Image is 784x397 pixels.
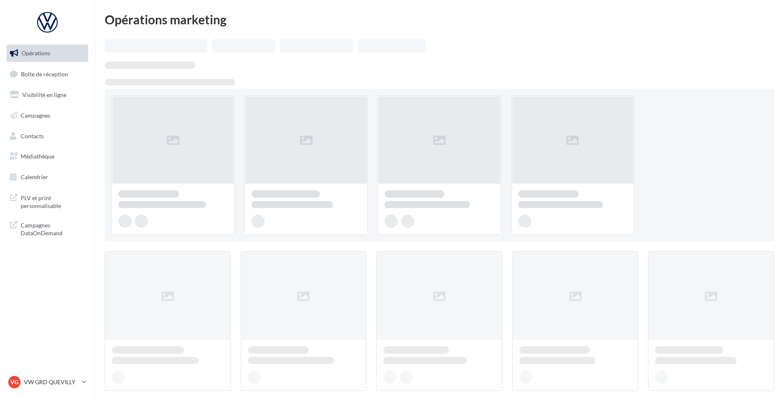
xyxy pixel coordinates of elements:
[21,50,50,57] span: Opérations
[21,132,44,139] span: Contacts
[5,45,90,62] a: Opérations
[5,168,90,186] a: Calendrier
[5,128,90,145] a: Contacts
[24,378,79,386] p: VW GRD QUEVILLY
[5,107,90,124] a: Campagnes
[5,216,90,241] a: Campagnes DataOnDemand
[5,189,90,213] a: PLV et print personnalisable
[21,153,54,160] span: Médiathèque
[5,148,90,165] a: Médiathèque
[21,173,48,180] span: Calendrier
[21,70,68,77] span: Boîte de réception
[5,65,90,83] a: Boîte de réception
[5,86,90,104] a: Visibilité en ligne
[105,13,774,26] div: Opérations marketing
[7,374,88,390] a: VG VW GRD QUEVILLY
[21,112,50,119] span: Campagnes
[21,220,85,237] span: Campagnes DataOnDemand
[10,378,19,386] span: VG
[22,91,66,98] span: Visibilité en ligne
[21,192,85,210] span: PLV et print personnalisable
